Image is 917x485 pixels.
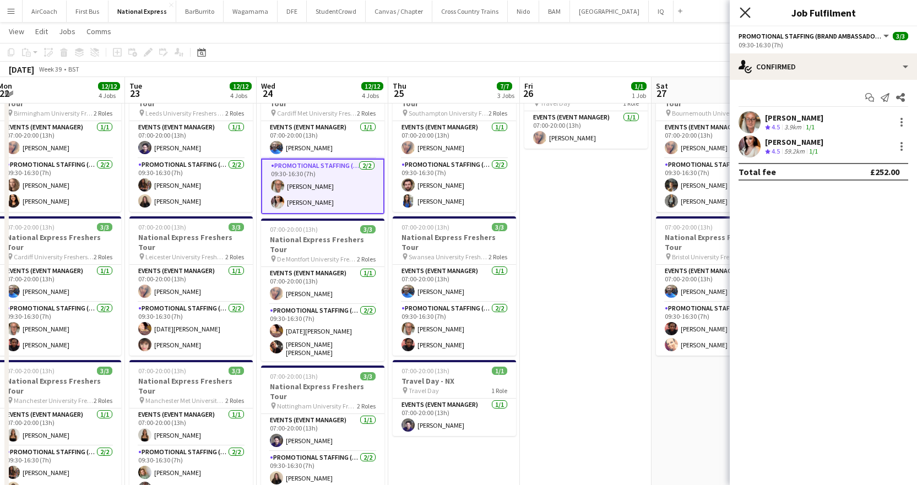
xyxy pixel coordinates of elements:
[261,159,384,214] app-card-role: Promotional Staffing (Brand Ambassadors)2/209:30-16:30 (7h)[PERSON_NAME][PERSON_NAME]
[82,24,116,39] a: Comms
[261,304,384,361] app-card-role: Promotional Staffing (Brand Ambassadors)2/209:30-16:30 (7h)[DATE][PERSON_NAME][PERSON_NAME] [PERS...
[9,64,34,75] div: [DATE]
[129,159,253,212] app-card-role: Promotional Staffing (Brand Ambassadors)2/209:30-16:30 (7h)[PERSON_NAME][PERSON_NAME]
[360,225,376,233] span: 3/3
[772,147,780,155] span: 4.5
[278,1,307,22] button: DFE
[31,24,52,39] a: Edit
[772,123,780,131] span: 4.5
[129,265,253,302] app-card-role: Events (Event Manager)1/107:00-20:00 (13h)[PERSON_NAME]
[393,376,516,386] h3: Travel Day - NX
[138,367,186,375] span: 07:00-20:00 (13h)
[86,26,111,36] span: Comms
[14,253,94,261] span: Cardiff University Freshers Fair
[393,216,516,356] div: 07:00-20:00 (13h)3/3National Express Freshers Tour Swansea University Freshers Fair2 RolesEvents ...
[432,1,508,22] button: Cross Country Trains
[145,109,225,117] span: Leeds University Freshers Fair
[492,367,507,375] span: 1/1
[145,396,225,405] span: Manchester Met University Freshers Fair
[270,225,318,233] span: 07:00-20:00 (13h)
[524,73,648,149] div: 07:00-20:00 (13h)1/1Travel Day - NX Travel Day1 RoleEvents (Event Manager)1/107:00-20:00 (13h)[PE...
[409,386,439,395] span: Travel Day
[497,82,512,90] span: 7/7
[307,1,366,22] button: StudentCrowd
[362,91,383,100] div: 4 Jobs
[489,109,507,117] span: 2 Roles
[393,360,516,436] app-job-card: 07:00-20:00 (13h)1/1Travel Day - NX Travel Day1 RoleEvents (Event Manager)1/107:00-20:00 (13h)[PE...
[809,147,818,155] app-skills-label: 1/1
[672,253,752,261] span: Bristol University Freshers Fair
[765,113,823,123] div: [PERSON_NAME]
[539,1,570,22] button: BAM
[656,265,779,302] app-card-role: Events (Event Manager)1/107:00-20:00 (13h)[PERSON_NAME]
[277,255,357,263] span: De Montfort University Freshers Fair
[229,367,244,375] span: 3/3
[261,121,384,159] app-card-role: Events (Event Manager)1/107:00-20:00 (13h)[PERSON_NAME]
[492,223,507,231] span: 3/3
[409,253,489,261] span: Swansea University Freshers Fair
[128,87,142,100] span: 23
[739,32,882,40] span: Promotional Staffing (Brand Ambassadors)
[393,121,516,159] app-card-role: Events (Event Manager)1/107:00-20:00 (13h)[PERSON_NAME]
[393,232,516,252] h3: National Express Freshers Tour
[129,121,253,159] app-card-role: Events (Event Manager)1/107:00-20:00 (13h)[PERSON_NAME]
[14,109,94,117] span: Birmingham University Freshers Fair
[491,386,507,395] span: 1 Role
[261,414,384,451] app-card-role: Events (Event Manager)1/107:00-20:00 (13h)[PERSON_NAME]
[393,73,516,212] div: 07:00-20:00 (13h)3/3National Express Freshers Tour Southampton University Freshers Fair2 RolesEve...
[14,396,94,405] span: Manchester University Freshers Fair
[649,1,674,22] button: IQ
[108,1,176,22] button: National Express
[360,372,376,380] span: 3/3
[261,81,275,91] span: Wed
[523,87,533,100] span: 26
[97,367,112,375] span: 3/3
[631,82,647,90] span: 1/1
[129,73,253,212] app-job-card: 07:00-20:00 (13h)3/3National Express Freshers Tour Leeds University Freshers Fair2 RolesEvents (E...
[261,73,384,214] div: 07:00-20:00 (13h)3/3National Express Freshers Tour Cardiff Met University Freshers Fair2 RolesEve...
[656,121,779,159] app-card-role: Events (Event Manager)1/107:00-20:00 (13h)[PERSON_NAME]
[7,223,55,231] span: 07:00-20:00 (13h)
[261,382,384,401] h3: National Express Freshers Tour
[665,223,713,231] span: 07:00-20:00 (13h)
[656,73,779,212] app-job-card: 07:00-20:00 (13h)3/3National Express Freshers Tour Bournemouth University Freshers Fair2 RolesEve...
[672,109,752,117] span: Bournemouth University Freshers Fair
[145,253,225,261] span: Leicester University Freshers Fair
[261,235,384,254] h3: National Express Freshers Tour
[9,26,24,36] span: View
[229,223,244,231] span: 3/3
[806,123,815,131] app-skills-label: 1/1
[489,253,507,261] span: 2 Roles
[656,302,779,356] app-card-role: Promotional Staffing (Brand Ambassadors)2/209:30-16:30 (7h)[PERSON_NAME][PERSON_NAME]
[94,396,112,405] span: 2 Roles
[656,159,779,212] app-card-role: Promotional Staffing (Brand Ambassadors)2/209:30-16:30 (7h)[PERSON_NAME][PERSON_NAME]
[765,137,823,147] div: [PERSON_NAME]
[782,123,804,132] div: 3.9km
[393,302,516,356] app-card-role: Promotional Staffing (Brand Ambassadors)2/209:30-16:30 (7h)[PERSON_NAME][PERSON_NAME]
[59,26,75,36] span: Jobs
[36,65,64,73] span: Week 39
[225,253,244,261] span: 2 Roles
[99,91,120,100] div: 4 Jobs
[176,1,224,22] button: BarBurrito
[129,302,253,356] app-card-role: Promotional Staffing (Brand Ambassadors)2/209:30-16:30 (7h)[DATE][PERSON_NAME][PERSON_NAME]
[654,87,668,100] span: 27
[357,255,376,263] span: 2 Roles
[656,216,779,356] app-job-card: 07:00-20:00 (13h)3/3National Express Freshers Tour Bristol University Freshers Fair2 RolesEvents ...
[94,109,112,117] span: 2 Roles
[225,396,244,405] span: 2 Roles
[67,1,108,22] button: First Bus
[656,81,668,91] span: Sat
[893,32,908,40] span: 3/3
[366,1,432,22] button: Canvas / Chapter
[508,1,539,22] button: Nido
[129,408,253,446] app-card-role: Events (Event Manager)1/107:00-20:00 (13h)[PERSON_NAME]
[393,159,516,212] app-card-role: Promotional Staffing (Brand Ambassadors)2/209:30-16:30 (7h)[PERSON_NAME][PERSON_NAME]
[870,166,899,177] div: £252.00
[277,402,357,410] span: Nottingham University Freshers Fair
[224,1,278,22] button: Wagamama
[570,1,649,22] button: [GEOGRAPHIC_DATA]
[393,81,406,91] span: Thu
